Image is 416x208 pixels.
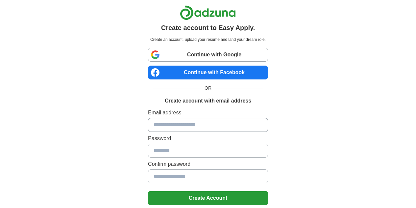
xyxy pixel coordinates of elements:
label: Email address [148,109,268,117]
img: Adzuna logo [180,5,236,20]
span: OR [201,85,215,92]
h1: Create account with email address [165,97,251,105]
a: Continue with Google [148,48,268,62]
button: Create Account [148,191,268,205]
p: Create an account, upload your resume and land your dream role. [149,37,267,43]
a: Continue with Facebook [148,66,268,79]
label: Password [148,134,268,142]
label: Confirm password [148,160,268,168]
h1: Create account to Easy Apply. [161,23,255,33]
